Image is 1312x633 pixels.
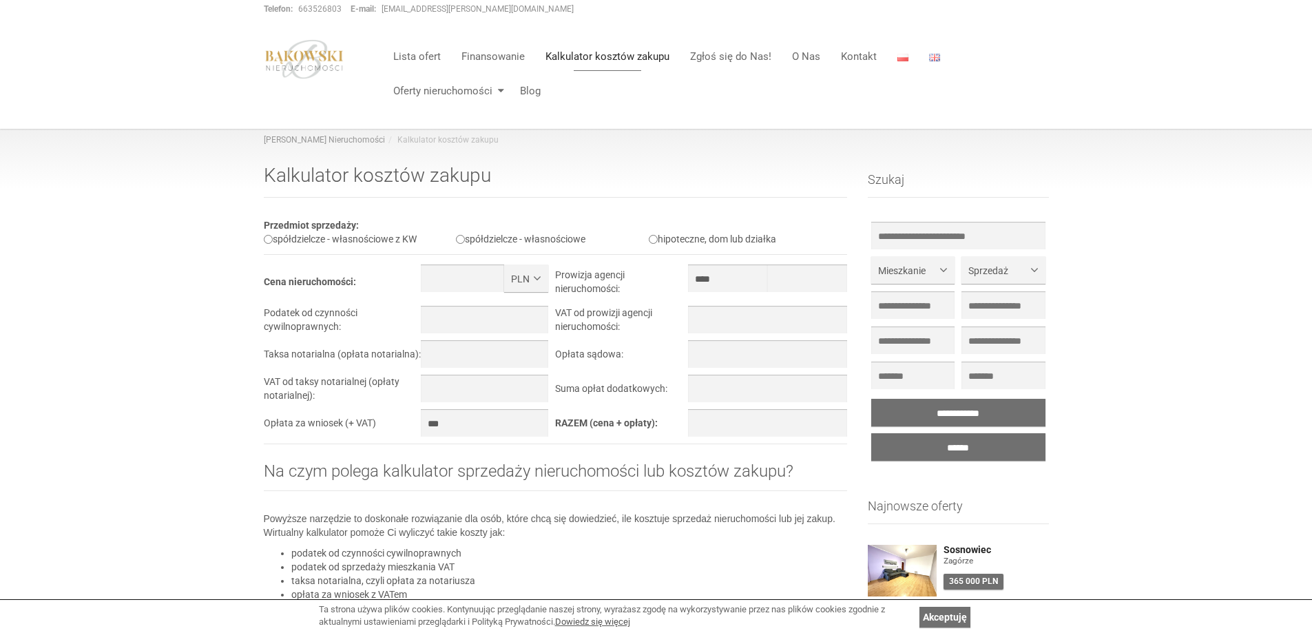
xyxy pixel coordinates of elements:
div: 365 000 PLN [944,574,1003,590]
span: PLN [511,272,531,286]
a: [EMAIL_ADDRESS][PERSON_NAME][DOMAIN_NAME] [382,4,574,14]
h2: Na czym polega kalkulator sprzedaży nieruchomości lub kosztów zakupu? [264,462,848,491]
span: Sprzedaż [968,264,1028,278]
a: Blog [510,77,541,105]
strong: E-mail: [351,4,376,14]
a: O Nas [782,43,831,70]
a: Oferty nieruchomości [383,77,510,105]
label: spółdzielcze - własnościowe z KW [264,234,417,245]
div: Ta strona używa plików cookies. Kontynuując przeglądanie naszej strony, wyrażasz zgodę na wykorzy... [319,603,913,629]
a: Akceptuję [919,607,970,627]
b: Cena nieruchomości: [264,276,356,287]
h3: Szukaj [868,173,1049,198]
a: Finansowanie [451,43,535,70]
img: Polski [897,54,908,61]
a: 663526803 [298,4,342,14]
label: spółdzielcze - własnościowe [456,234,585,245]
p: Powyższe narzędzie to doskonałe rozwiązanie dla osób, które chcą się dowiedzieć, ile kosztuje spr... [264,512,848,539]
input: spółdzielcze - własnościowe z KW [264,235,273,244]
button: Mieszkanie [871,256,955,284]
td: VAT od taksy notarialnej (opłaty notarialnej): [264,375,421,409]
td: Opłata sądowa: [555,340,687,375]
img: logo [264,39,345,79]
h3: Najnowsze oferty [868,499,1049,524]
h1: Kalkulator kosztów zakupu [264,165,848,198]
b: RAZEM (cena + opłaty): [555,417,658,428]
a: Zgłoś się do Nas! [680,43,782,70]
a: Kontakt [831,43,887,70]
b: Przedmiot sprzedaży: [264,220,359,231]
a: Kalkulator kosztów zakupu [535,43,680,70]
button: PLN [504,264,548,292]
li: podatek od czynności cywilnoprawnych [291,546,848,560]
li: opłata za wniosek z VATem [291,588,848,601]
label: hipoteczne, dom lub działka [649,234,776,245]
a: [PERSON_NAME] Nieruchomości [264,135,385,145]
input: spółdzielcze - własnościowe [456,235,465,244]
img: English [929,54,940,61]
td: Podatek od czynności cywilnoprawnych: [264,306,421,340]
button: Sprzedaż [961,256,1045,284]
li: podatek od sprzedaży mieszkania VAT [291,560,848,574]
td: Taksa notarialna (opłata notarialna): [264,340,421,375]
li: taksa notarialna, czyli opłata za notariusza [291,574,848,588]
td: Prowizja agencji nieruchomości: [555,264,687,306]
td: VAT od prowizji agencji nieruchomości: [555,306,687,340]
td: Suma opłat dodatkowych: [555,375,687,409]
a: Sosnowiec [944,545,1049,555]
figure: Zagórze [944,555,1049,567]
input: hipoteczne, dom lub działka [649,235,658,244]
td: Opłata za wniosek (+ VAT) [264,409,421,444]
a: Dowiedz się więcej [555,616,630,627]
a: Lista ofert [383,43,451,70]
span: Mieszkanie [878,264,937,278]
li: Kalkulator kosztów zakupu [385,134,499,146]
strong: Telefon: [264,4,293,14]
